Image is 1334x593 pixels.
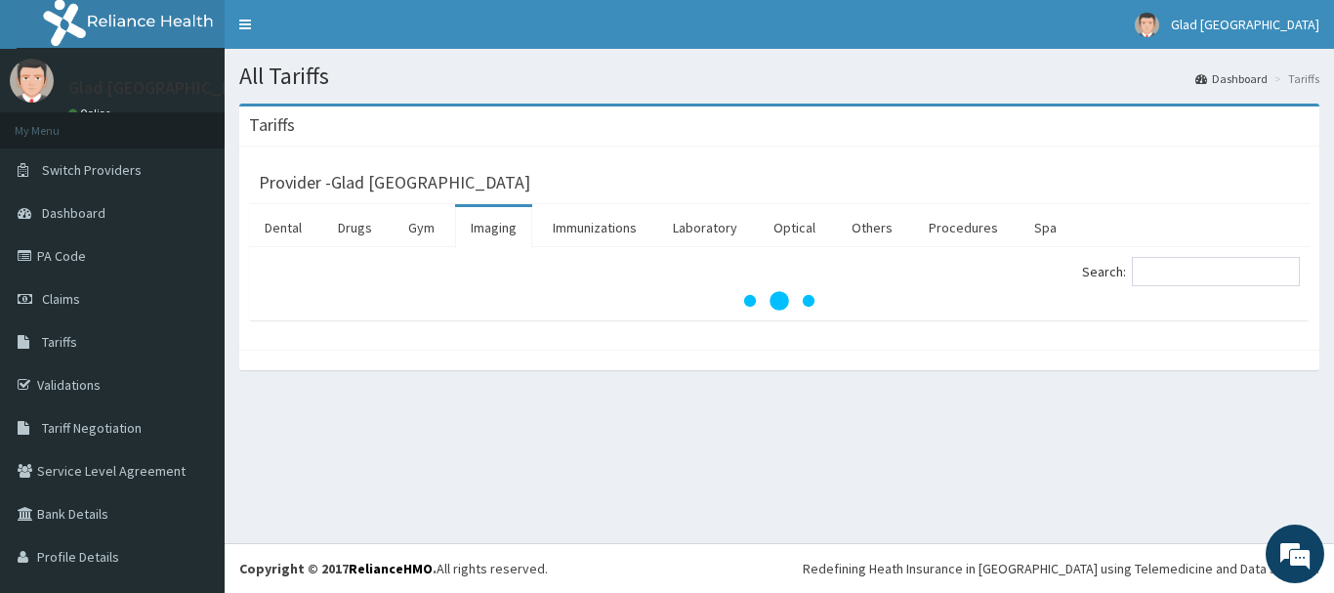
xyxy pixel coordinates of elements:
span: Glad [GEOGRAPHIC_DATA] [1171,16,1319,33]
a: Others [836,207,908,248]
a: Online [68,106,115,120]
h3: Provider - Glad [GEOGRAPHIC_DATA] [259,174,530,191]
a: Dashboard [1195,70,1268,87]
footer: All rights reserved. [225,543,1334,593]
a: Laboratory [657,207,753,248]
a: Optical [758,207,831,248]
span: Tariffs [42,333,77,351]
a: Drugs [322,207,388,248]
a: Procedures [913,207,1014,248]
div: Redefining Heath Insurance in [GEOGRAPHIC_DATA] using Telemedicine and Data Science! [803,559,1319,578]
span: Switch Providers [42,161,142,179]
img: User Image [10,59,54,103]
img: User Image [1135,13,1159,37]
span: Tariff Negotiation [42,419,142,437]
p: Glad [GEOGRAPHIC_DATA] [68,79,268,97]
a: Gym [393,207,450,248]
a: Immunizations [537,207,652,248]
a: Spa [1019,207,1072,248]
span: Claims [42,290,80,308]
h3: Tariffs [249,116,295,134]
svg: audio-loading [740,262,818,340]
li: Tariffs [1270,70,1319,87]
strong: Copyright © 2017 . [239,560,437,577]
input: Search: [1132,257,1300,286]
h1: All Tariffs [239,64,1319,89]
label: Search: [1082,257,1300,286]
a: Dental [249,207,317,248]
a: RelianceHMO [349,560,433,577]
span: Dashboard [42,204,105,222]
a: Imaging [455,207,532,248]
